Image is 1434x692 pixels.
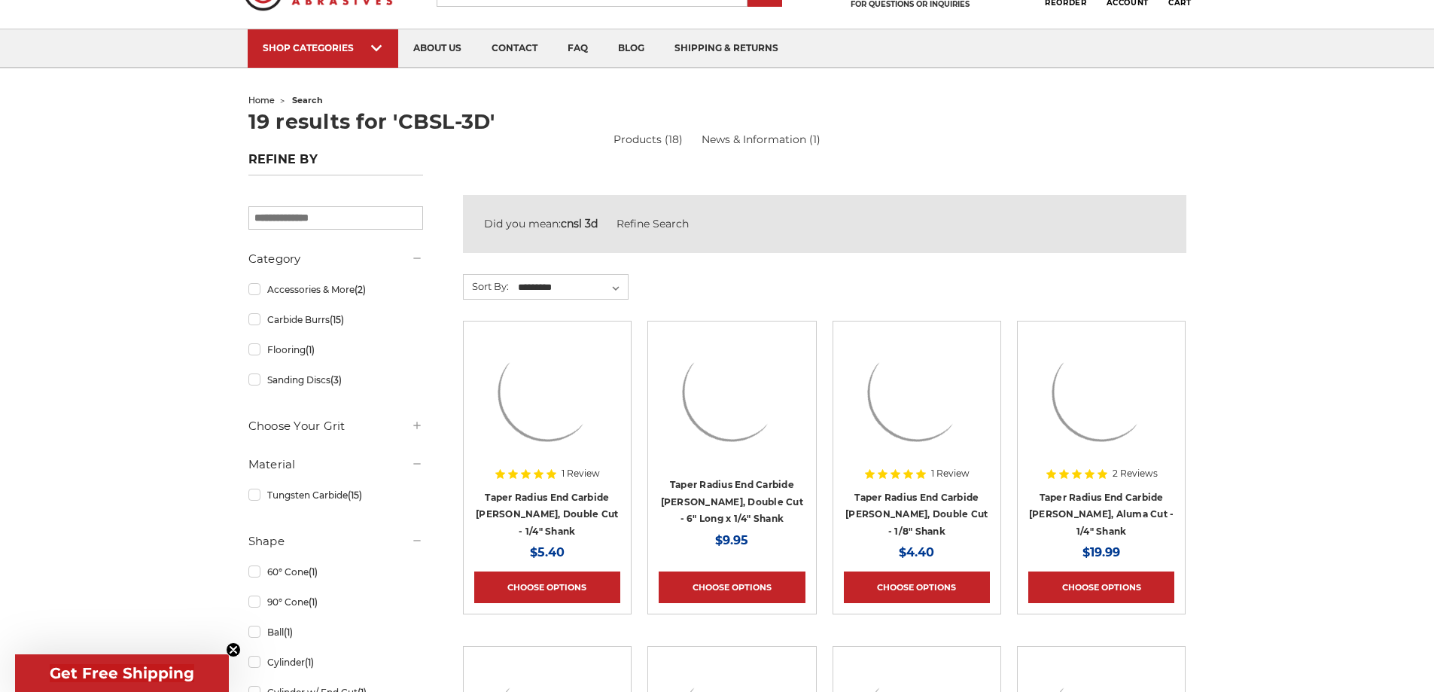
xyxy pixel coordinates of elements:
[1028,572,1174,603] a: Choose Options
[715,533,748,547] span: $9.95
[659,29,793,68] a: shipping & returns
[1028,332,1174,478] a: SL-3NF taper radius shape carbide burr 1/4" shank
[306,344,315,355] span: (1)
[248,456,423,474] h5: Material
[305,657,314,668] span: (1)
[226,642,241,657] button: Close teaser
[248,649,423,675] a: Cylinder
[671,332,792,453] img: CBSL-4DL Long reach double cut carbide rotary burr, taper radius end shape 1/4 inch shank
[248,417,423,435] h5: Choose Your Grit
[476,492,618,537] a: Taper Radius End Carbide [PERSON_NAME], Double Cut - 1/4" Shank
[248,306,423,333] a: Carbide Burrs
[248,337,423,363] a: Flooring
[50,664,194,682] span: Get Free Shipping
[248,95,275,105] a: home
[659,332,805,478] a: CBSL-4DL Long reach double cut carbide rotary burr, taper radius end shape 1/4 inch shank
[355,284,366,295] span: (2)
[330,314,344,325] span: (15)
[309,596,318,608] span: (1)
[844,572,990,603] a: Choose Options
[603,29,659,68] a: blog
[857,332,977,453] img: CBSL-51D taper shape carbide burr 1/8" shank
[248,559,423,585] a: 60° Cone
[248,532,423,550] h5: Shape
[553,29,603,68] a: faq
[613,133,683,146] a: Products (18)
[474,332,620,478] a: Taper with radius end carbide bur 1/4" shank
[530,545,565,559] span: $5.40
[248,367,423,393] a: Sanding Discs
[899,545,934,559] span: $4.40
[476,29,553,68] a: contact
[1029,492,1174,537] a: Taper Radius End Carbide [PERSON_NAME], Aluma Cut - 1/4" Shank
[487,332,607,453] img: Taper with radius end carbide bur 1/4" shank
[248,111,1186,132] h1: 19 results for 'CBSL-3D'
[248,482,423,508] a: Tungsten Carbide
[348,489,362,501] span: (15)
[617,217,689,230] a: Refine Search
[330,374,342,386] span: (3)
[661,479,803,524] a: Taper Radius End Carbide [PERSON_NAME], Double Cut - 6" Long x 1/4" Shank
[1041,332,1162,453] img: SL-3NF taper radius shape carbide burr 1/4" shank
[659,572,805,603] a: Choose Options
[248,152,423,175] h5: Refine by
[516,276,628,299] select: Sort By:
[484,216,1165,232] div: Did you mean:
[263,42,383,53] div: SHOP CATEGORIES
[15,654,229,692] div: Get Free ShippingClose teaser
[845,492,988,537] a: Taper Radius End Carbide [PERSON_NAME], Double Cut - 1/8" Shank
[284,626,293,638] span: (1)
[398,29,476,68] a: about us
[248,589,423,615] a: 90° Cone
[248,619,423,645] a: Ball
[309,566,318,578] span: (1)
[561,217,598,230] strong: cnsl 3d
[1082,545,1120,559] span: $19.99
[248,250,423,268] h5: Category
[464,275,509,297] label: Sort By:
[248,276,423,303] a: Accessories & More
[292,95,323,105] span: search
[844,332,990,478] a: CBSL-51D taper shape carbide burr 1/8" shank
[702,132,821,148] a: News & Information (1)
[474,572,620,603] a: Choose Options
